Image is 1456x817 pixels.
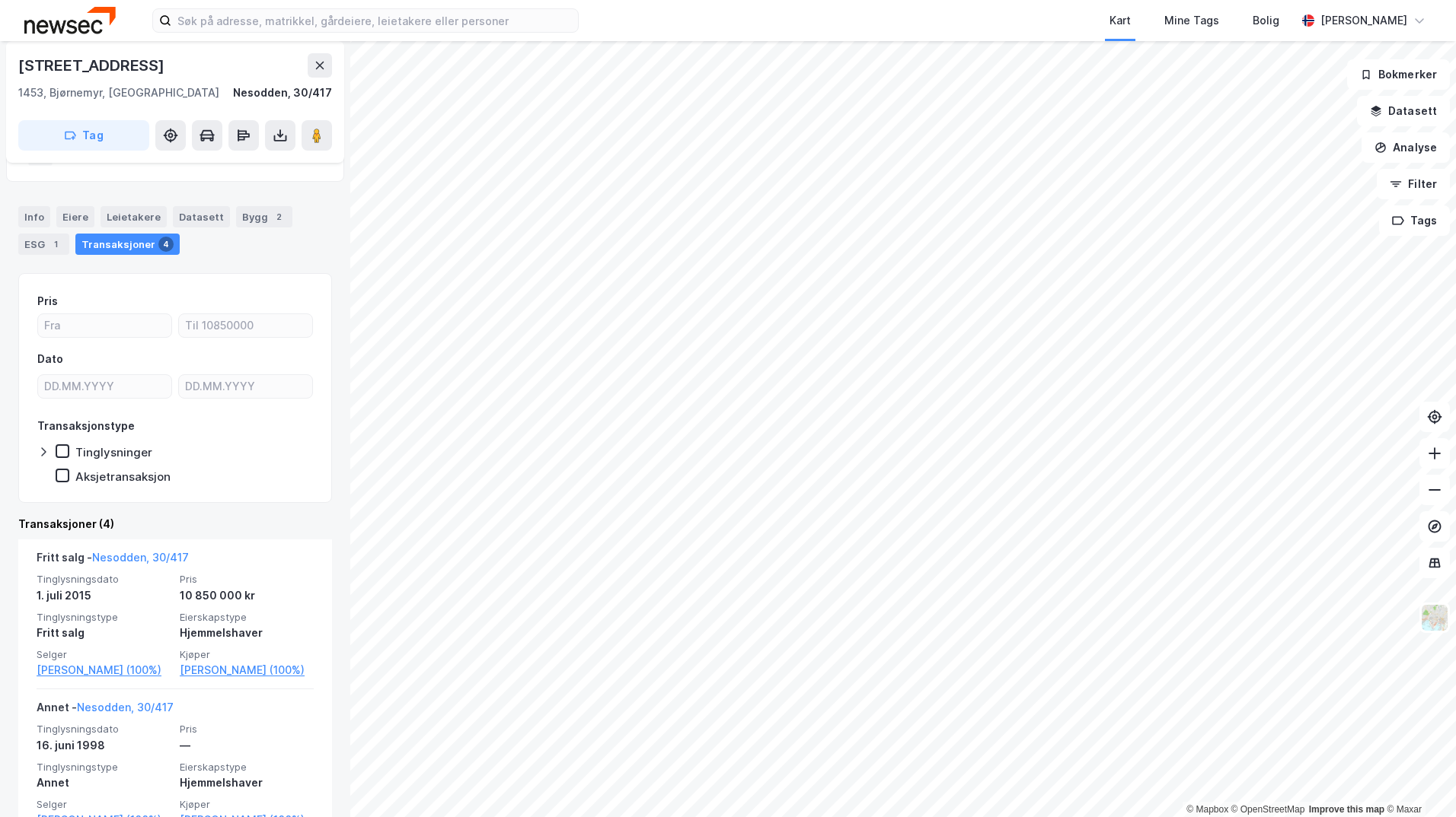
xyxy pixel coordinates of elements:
div: Fritt salg - [37,548,189,573]
div: 4 [158,237,174,252]
a: [PERSON_NAME] (100%) [180,661,314,679]
div: 10 850 000 kr [180,587,314,605]
input: DD.MM.YYYY [179,375,312,398]
div: Info [18,206,50,227]
a: Improve this map [1309,804,1384,815]
button: Tags [1379,205,1450,236]
a: Nesodden, 30/417 [77,701,174,714]
span: Kjøper [180,648,314,661]
div: Transaksjoner (4) [18,515,332,533]
a: Nesodden, 30/417 [92,551,189,564]
span: Pris [180,573,314,586]
div: Leietakere [101,206,167,227]
div: Bolig [1253,11,1279,30]
div: 1453, Bjørnemyr, [GEOGRAPHIC_DATA] [18,84,219,102]
span: Selger [37,798,171,811]
button: Tag [18,120,149,151]
iframe: Chat Widget [1380,744,1456,817]
div: Dato [37,350,63,368]
div: Annet - [37,698,174,723]
button: Filter [1377,169,1450,199]
div: Hjemmelshaver [180,624,314,642]
span: Tinglysningstype [37,761,171,774]
img: newsec-logo.f6e21ccffca1b3a03d2d.png [24,7,116,33]
span: Tinglysningsdato [37,573,171,586]
div: Tinglysninger [75,445,152,459]
div: Nesodden, 30/417 [233,84,332,102]
input: Søk på adresse, matrikkel, gårdeiere, leietakere eller personer [171,9,578,32]
div: Pris [37,292,58,310]
div: Annet [37,774,171,792]
div: Fritt salg [37,624,171,642]
div: Eiere [56,206,94,227]
div: Datasett [173,206,230,227]
img: Z [1420,603,1449,632]
div: — [180,736,314,755]
div: [PERSON_NAME] [1320,11,1407,30]
div: 1 [48,237,63,252]
div: Kontrollprogram for chat [1380,744,1456,817]
span: Eierskapstype [180,761,314,774]
a: OpenStreetMap [1231,804,1305,815]
span: Tinglysningsdato [37,723,171,736]
div: [STREET_ADDRESS] [18,53,168,78]
span: Pris [180,723,314,736]
span: Kjøper [180,798,314,811]
button: Analyse [1362,132,1450,163]
a: [PERSON_NAME] (100%) [37,661,171,679]
div: 16. juni 1998 [37,736,171,755]
a: Mapbox [1186,804,1228,815]
button: Bokmerker [1347,59,1450,90]
div: 1. juli 2015 [37,587,171,605]
div: ESG [18,234,69,255]
div: Transaksjoner [75,234,180,255]
div: Transaksjonstype [37,417,135,435]
span: Selger [37,648,171,661]
input: DD.MM.YYYY [38,375,171,398]
div: Mine Tags [1164,11,1219,30]
span: Eierskapstype [180,611,314,624]
input: Fra [38,314,171,337]
span: Tinglysningstype [37,611,171,624]
div: Bygg [236,206,292,227]
button: Datasett [1357,96,1450,126]
div: Hjemmelshaver [180,774,314,792]
div: Aksjetransaksjon [75,469,171,484]
div: Kart [1110,11,1131,30]
div: 2 [271,209,286,224]
input: Til 10850000 [179,314,312,337]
